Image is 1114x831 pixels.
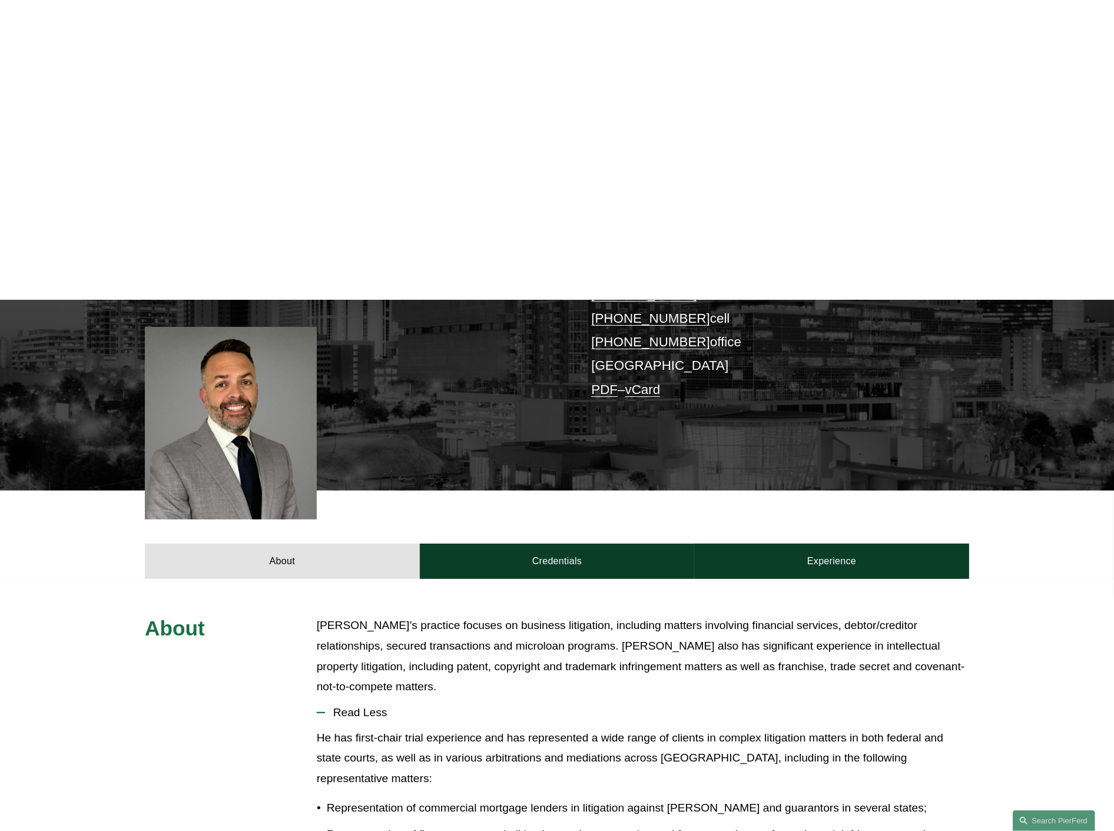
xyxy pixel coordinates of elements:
a: Experience [694,544,969,579]
p: cell office [GEOGRAPHIC_DATA] – [591,259,934,402]
a: Practices [582,55,629,78]
a: [PHONE_NUMBER] [591,335,710,349]
span: News & Insights [766,57,847,77]
a: Search this site [1013,810,1095,831]
p: He has first-chair trial experience and has represented a wide range of clients in complex litiga... [317,728,969,789]
a: People [646,55,682,78]
p: Representation of commercial mortgage lenders in litigation against [PERSON_NAME] and guarantors ... [327,798,969,819]
p: [PERSON_NAME]’s practice focuses on business litigation, including matters involving financial se... [317,615,969,697]
a: Locations [699,55,748,78]
h3: Partner | Litigation [145,246,557,272]
a: [PHONE_NUMBER] [591,311,710,326]
span: Read Less [325,706,969,719]
span: About [145,617,205,640]
a: vCard [625,382,661,397]
button: Read Less [317,697,969,728]
a: PDF [591,382,618,397]
a: folder dropdown [766,55,855,78]
a: Careers [872,55,912,78]
a: Contact [930,55,969,78]
h2: [PERSON_NAME] [145,206,557,237]
a: About [145,544,420,579]
a: [PERSON_NAME][EMAIL_ADDRESS][PERSON_NAME][DOMAIN_NAME] [591,263,926,302]
a: Credentials [420,544,695,579]
a: About [535,55,564,78]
